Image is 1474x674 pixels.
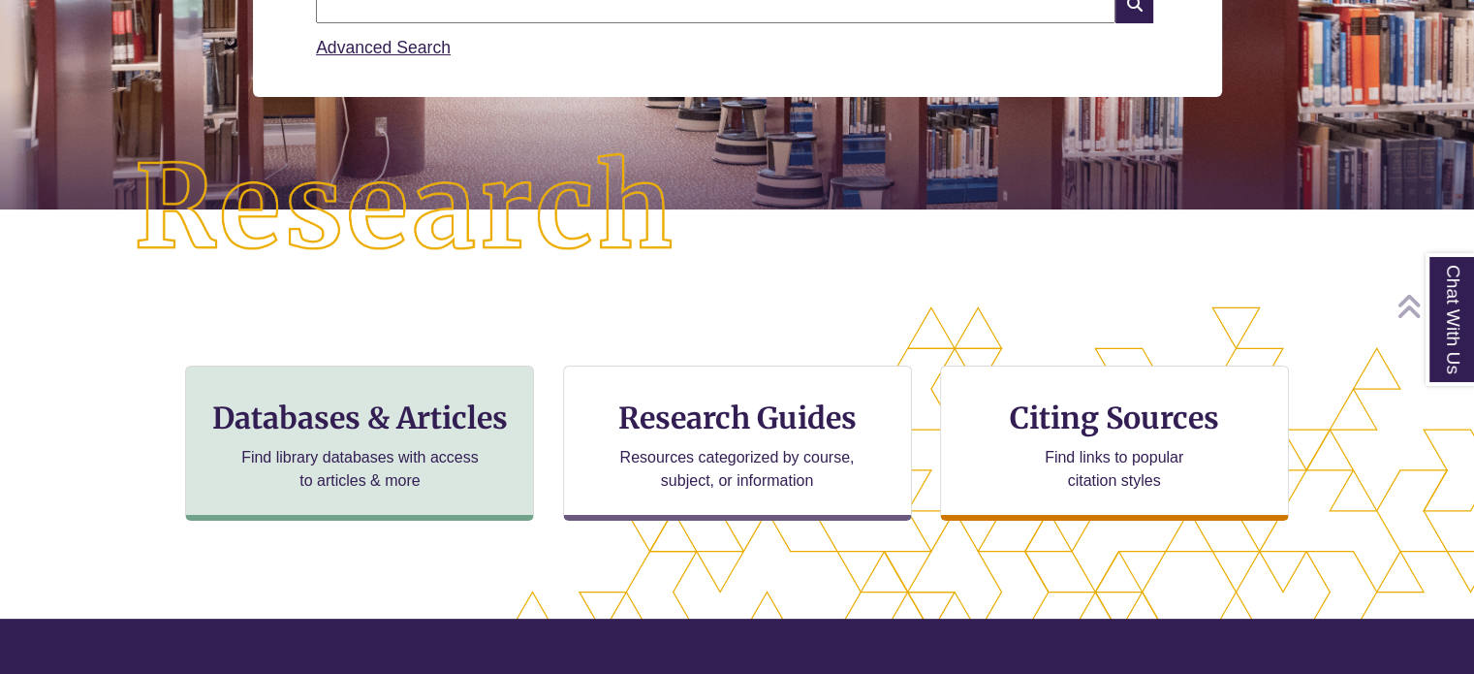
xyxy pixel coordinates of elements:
[580,400,895,436] h3: Research Guides
[202,400,517,436] h3: Databases & Articles
[996,400,1233,436] h3: Citing Sources
[1019,446,1208,493] p: Find links to popular citation styles
[1396,293,1469,319] a: Back to Top
[563,366,912,521] a: Research Guides Resources categorized by course, subject, or information
[611,446,863,493] p: Resources categorized by course, subject, or information
[185,366,534,521] a: Databases & Articles Find library databases with access to articles & more
[74,93,737,324] img: Research
[234,446,486,493] p: Find library databases with access to articles & more
[940,366,1289,521] a: Citing Sources Find links to popular citation styles
[316,38,451,57] a: Advanced Search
